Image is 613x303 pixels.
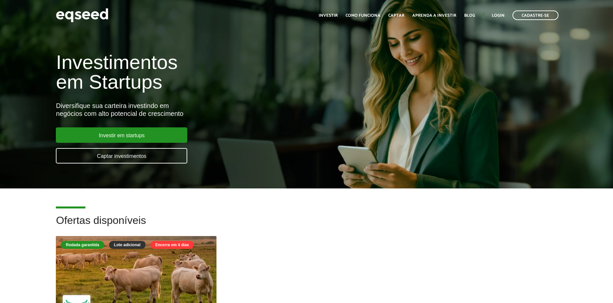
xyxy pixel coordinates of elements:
a: Investir em startups [56,127,187,143]
h2: Ofertas disponíveis [56,215,557,236]
div: Rodada garantida [61,241,104,249]
div: Diversifique sua carteira investindo em negócios com alto potencial de crescimento [56,102,352,118]
a: Captar investimentos [56,148,187,163]
a: Investir [319,13,338,18]
a: Como funciona [346,13,380,18]
a: Blog [464,13,475,18]
img: EqSeed [56,7,108,24]
a: Captar [388,13,404,18]
h1: Investimentos em Startups [56,53,352,92]
a: Cadastre-se [512,11,558,20]
div: Lote adicional [109,241,146,249]
a: Login [492,13,505,18]
a: Aprenda a investir [412,13,456,18]
div: Encerra em 4 dias [150,241,194,249]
